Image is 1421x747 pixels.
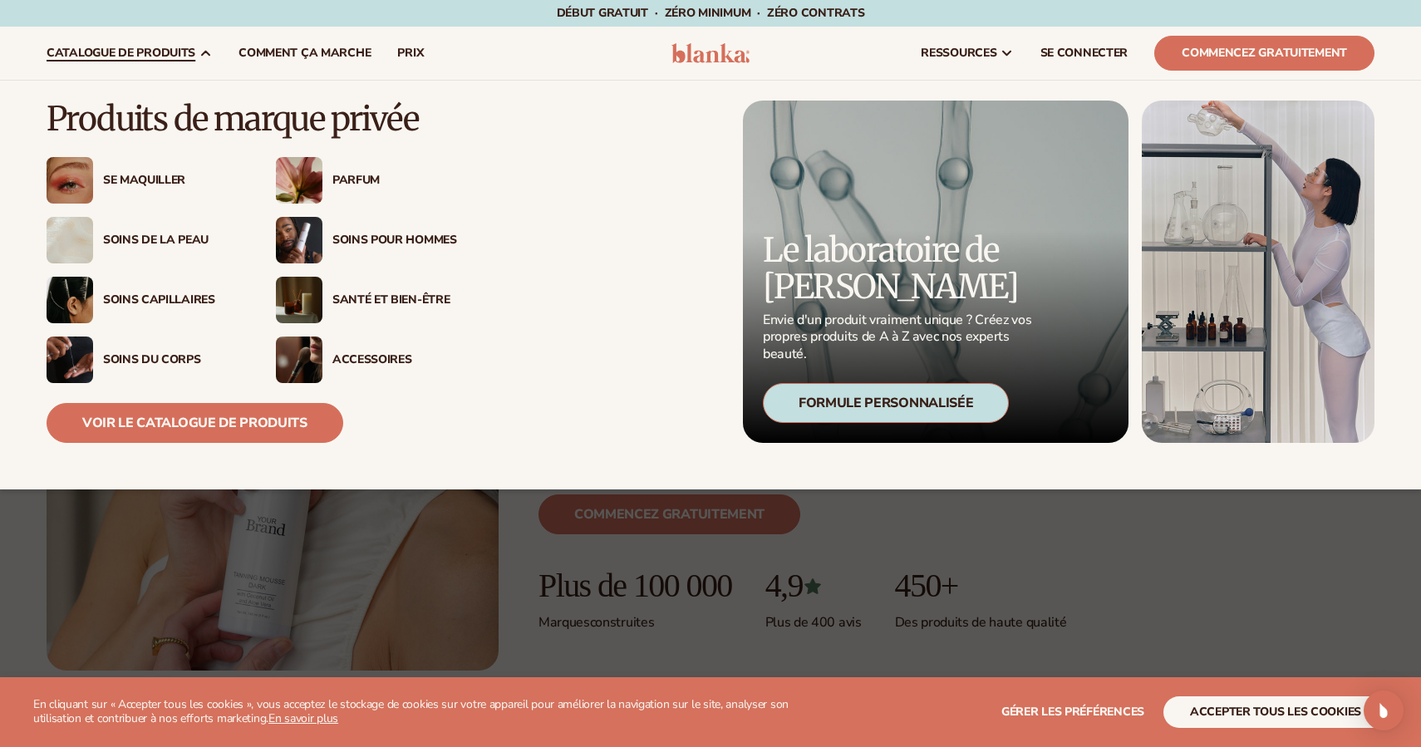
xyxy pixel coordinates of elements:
[47,337,243,383] a: Main d'homme appliquant une crème hydratante. Soins du corps
[1182,45,1347,61] font: Commencez gratuitement
[33,696,789,726] font: En cliquant sur « Accepter tous les cookies », vous acceptez le stockage de cookies sur votre app...
[47,403,343,443] a: Voir le catalogue de produits
[1027,27,1142,80] a: SE CONNECTER
[47,277,243,323] a: Cheveux féminins tirés en arrière avec des pinces. Soins capillaires
[47,217,243,263] a: Échantillon de crème hydratante. Soins de la peau
[332,292,450,307] font: Santé et bien-être
[47,45,195,61] font: catalogue de produits
[665,5,751,21] font: ZÉRO minimum
[268,710,338,726] a: En savoir plus
[384,27,437,80] a: prix
[276,337,322,383] img: Femme avec un pinceau de maquillage.
[276,277,322,323] img: Bougies et encens sur la table.
[671,43,750,63] img: logo
[557,5,648,21] font: Début gratuit
[47,98,418,140] font: Produits de marque privée
[1364,690,1404,730] div: Ouvrir Intercom Messenger
[1154,36,1374,71] a: Commencez gratuitement
[907,27,1026,80] a: ressources
[33,27,225,80] a: catalogue de produits
[47,217,93,263] img: Échantillon de crème hydratante.
[655,5,658,21] font: ·
[743,101,1128,443] a: Formule du produit microscopique. Le laboratoire de [PERSON_NAME] Envie d'un produit vraiment uni...
[276,217,322,263] img: Homme tenant une bouteille de crème hydratante.
[47,157,243,204] a: Femme avec du maquillage pour les yeux pailleté. Se maquiller
[1040,45,1128,61] font: SE CONNECTER
[47,277,93,323] img: Cheveux féminins tirés en arrière avec des pinces.
[332,172,380,188] font: Parfum
[276,157,472,204] a: Fleur rose en fleurs. Parfum
[763,229,1018,307] font: Le laboratoire de [PERSON_NAME]
[763,311,1031,364] font: Envie d'un produit vraiment unique ? Créez vos propres produits de A à Z avec nos experts beauté.
[47,337,93,383] img: Main d'homme appliquant une crème hydratante.
[1001,704,1144,720] font: Gérer les préférences
[757,5,760,21] font: ·
[238,45,371,61] font: Comment ça marche
[1001,696,1144,728] button: Gérer les préférences
[276,157,322,204] img: Fleur rose en fleurs.
[225,27,384,80] a: Comment ça marche
[276,337,472,383] a: Femme avec un pinceau de maquillage. Accessoires
[767,5,864,21] font: ZÉRO contrats
[103,232,209,248] font: Soins de la peau
[82,414,307,432] font: Voir le catalogue de produits
[921,45,996,61] font: ressources
[103,292,215,307] font: Soins capillaires
[332,351,411,367] font: Accessoires
[103,351,201,367] font: Soins du corps
[103,172,185,188] font: Se maquiller
[1190,704,1361,720] font: accepter tous les cookies
[799,394,973,412] font: Formule personnalisée
[276,277,472,323] a: Bougies et encens sur la table. Santé et bien-être
[1142,101,1374,443] img: Femme dans un laboratoire avec du matériel.
[276,217,472,263] a: Homme tenant une bouteille de crème hydratante. Soins pour hommes
[47,157,93,204] img: Femme avec du maquillage pour les yeux pailleté.
[397,45,424,61] font: prix
[1163,696,1388,728] button: accepter tous les cookies
[332,232,457,248] font: Soins pour hommes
